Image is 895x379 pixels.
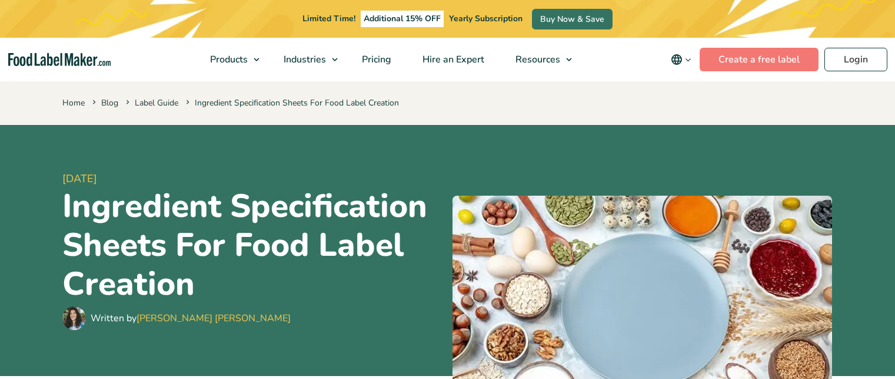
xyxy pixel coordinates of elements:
span: Yearly Subscription [449,13,523,24]
a: Pricing [347,38,404,81]
span: Industries [280,53,327,66]
a: Home [62,97,85,108]
img: Maria Abi Hanna - Food Label Maker [62,307,86,330]
a: Hire an Expert [407,38,497,81]
span: Products [207,53,249,66]
a: Industries [268,38,344,81]
span: Additional 15% OFF [361,11,444,27]
span: Hire an Expert [419,53,485,66]
a: [PERSON_NAME] [PERSON_NAME] [137,312,291,325]
span: Pricing [358,53,392,66]
span: Resources [512,53,561,66]
a: Resources [500,38,578,81]
span: Ingredient Specification Sheets For Food Label Creation [184,97,399,108]
h1: Ingredient Specification Sheets For Food Label Creation [62,187,443,304]
div: Written by [91,311,291,325]
a: Create a free label [700,48,819,71]
a: Blog [101,97,118,108]
a: Login [824,48,887,71]
a: Products [195,38,265,81]
span: [DATE] [62,171,443,187]
span: Limited Time! [302,13,355,24]
a: Label Guide [135,97,178,108]
a: Buy Now & Save [532,9,613,29]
